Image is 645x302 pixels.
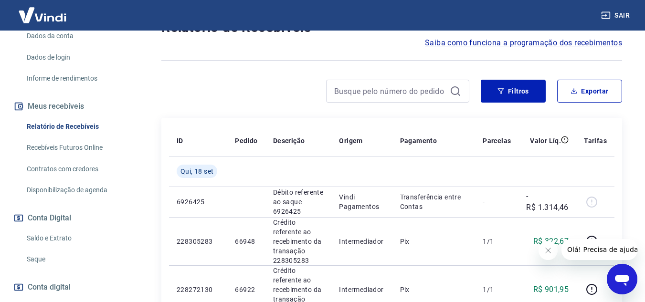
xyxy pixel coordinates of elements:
[483,285,511,294] p: 1/1
[533,284,569,295] p: R$ 901,95
[11,208,131,229] button: Conta Digital
[23,180,131,200] a: Disponibilização de agenda
[526,190,569,213] p: -R$ 1.314,46
[339,285,384,294] p: Intermediador
[339,237,384,246] p: Intermediador
[177,197,220,207] p: 6926425
[483,237,511,246] p: 1/1
[23,26,131,46] a: Dados da conta
[23,250,131,269] a: Saque
[481,80,546,103] button: Filtros
[23,138,131,157] a: Recebíveis Futuros Online
[607,264,637,294] iframe: Botão para abrir a janela de mensagens
[177,136,183,146] p: ID
[235,285,257,294] p: 66922
[11,277,131,298] a: Conta digital
[177,237,220,246] p: 228305283
[11,96,131,117] button: Meus recebíveis
[6,7,80,14] span: Olá! Precisa de ajuda?
[425,37,622,49] a: Saiba como funciona a programação dos recebimentos
[23,69,131,88] a: Informe de rendimentos
[23,229,131,248] a: Saldo e Extrato
[483,136,511,146] p: Parcelas
[400,136,437,146] p: Pagamento
[599,7,634,24] button: Sair
[28,281,71,294] span: Conta digital
[400,285,468,294] p: Pix
[273,187,324,216] p: Débito referente ao saque 6926425
[23,159,131,179] a: Contratos com credores
[235,136,257,146] p: Pedido
[23,48,131,67] a: Dados de login
[235,237,257,246] p: 66948
[177,285,220,294] p: 228272130
[273,218,324,265] p: Crédito referente ao recebimento da transação 228305283
[561,239,637,260] iframe: Mensagem da empresa
[339,192,384,211] p: Vindi Pagamentos
[334,84,446,98] input: Busque pelo número do pedido
[273,136,305,146] p: Descrição
[400,237,468,246] p: Pix
[483,197,511,207] p: -
[557,80,622,103] button: Exportar
[530,136,561,146] p: Valor Líq.
[400,192,468,211] p: Transferência entre Contas
[584,136,607,146] p: Tarifas
[11,0,74,30] img: Vindi
[533,236,569,247] p: R$ 322,67
[539,241,558,260] iframe: Fechar mensagem
[23,117,131,136] a: Relatório de Recebíveis
[339,136,362,146] p: Origem
[180,167,213,176] span: Qui, 18 set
